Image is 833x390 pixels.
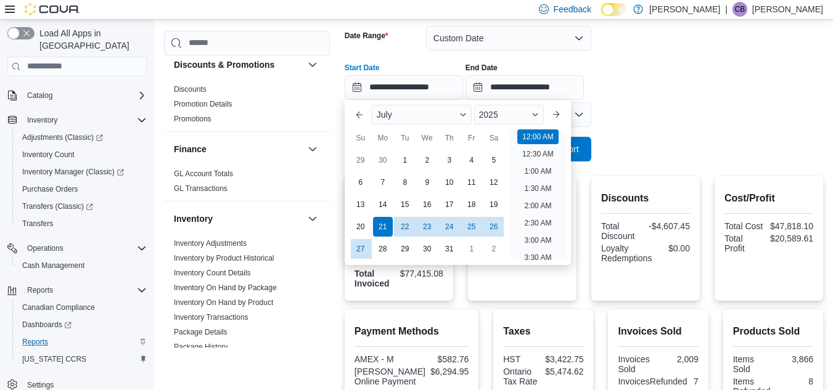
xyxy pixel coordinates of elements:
[22,113,62,128] button: Inventory
[372,105,472,124] div: Button. Open the month selector. July is currently selected.
[22,283,58,298] button: Reports
[305,57,320,72] button: Discounts & Promotions
[601,221,643,241] div: Total Discount
[724,234,765,253] div: Total Profit
[12,351,152,368] button: [US_STATE] CCRS
[174,143,303,155] button: Finance
[35,27,147,52] span: Load All Apps in [GEOGRAPHIC_DATA]
[732,2,747,17] div: Casey Bennett
[17,335,147,349] span: Reports
[17,165,147,179] span: Inventory Manager (Classic)
[174,342,228,352] span: Package History
[462,150,482,170] div: day-4
[661,354,699,364] div: 2,009
[735,2,745,17] span: CB
[174,213,303,225] button: Inventory
[174,59,274,71] h3: Discounts & Promotions
[174,298,273,307] a: Inventory On Hand by Product
[351,173,371,192] div: day-6
[174,99,232,109] span: Promotion Details
[17,300,147,315] span: Canadian Compliance
[22,113,147,128] span: Inventory
[174,327,228,337] span: Package Details
[355,324,469,339] h2: Payment Methods
[22,283,147,298] span: Reports
[440,239,459,259] div: day-31
[355,354,409,364] div: AMEX - M
[174,115,211,123] a: Promotions
[2,112,152,129] button: Inventory
[733,354,771,374] div: Items Sold
[417,128,437,148] div: We
[174,114,211,124] span: Promotions
[12,181,152,198] button: Purchase Orders
[355,367,425,386] div: [PERSON_NAME] Online Payment
[351,195,371,214] div: day-13
[417,239,437,259] div: day-30
[305,211,320,226] button: Inventory
[174,85,207,94] a: Discounts
[174,239,247,248] a: Inventory Adjustments
[174,100,232,108] a: Promotion Details
[466,63,498,73] label: End Date
[417,150,437,170] div: day-2
[27,91,52,100] span: Catalog
[17,147,147,162] span: Inventory Count
[164,166,330,201] div: Finance
[305,142,320,156] button: Finance
[519,164,556,179] li: 1:00 AM
[351,150,371,170] div: day-29
[174,184,228,193] a: GL Transactions
[462,173,482,192] div: day-11
[724,221,765,231] div: Total Cost
[164,82,330,131] div: Discounts & Promotions
[440,217,459,237] div: day-24
[17,130,147,145] span: Adjustments (Classic)
[27,243,64,253] span: Operations
[649,2,720,17] p: [PERSON_NAME]
[22,88,147,103] span: Catalog
[373,217,393,237] div: day-21
[377,110,392,120] span: July
[351,128,371,148] div: Su
[350,149,505,260] div: July, 2025
[12,299,152,316] button: Canadian Compliance
[395,239,415,259] div: day-29
[27,380,54,390] span: Settings
[17,317,76,332] a: Dashboards
[12,129,152,146] a: Adjustments (Classic)
[519,216,556,230] li: 2:30 AM
[462,217,482,237] div: day-25
[351,239,371,259] div: day-27
[17,335,53,349] a: Reports
[12,215,152,232] button: Transfers
[22,132,103,142] span: Adjustments (Classic)
[22,150,75,160] span: Inventory Count
[22,241,147,256] span: Operations
[22,320,72,330] span: Dashboards
[417,217,437,237] div: day-23
[17,165,129,179] a: Inventory Manager (Classic)
[12,163,152,181] a: Inventory Manager (Classic)
[17,199,147,214] span: Transfers (Classic)
[770,221,813,231] div: $47,818.10
[12,257,152,274] button: Cash Management
[618,354,655,374] div: Invoices Sold
[546,105,566,124] button: Next month
[462,128,482,148] div: Fr
[545,354,583,364] div: $3,422.75
[440,195,459,214] div: day-17
[174,313,248,322] a: Inventory Transactions
[17,300,100,315] a: Canadian Compliance
[2,282,152,299] button: Reports
[17,216,58,231] a: Transfers
[17,352,91,367] a: [US_STATE] CCRS
[174,283,277,292] a: Inventory On Hand by Package
[373,239,393,259] div: day-28
[484,173,504,192] div: day-12
[17,147,80,162] a: Inventory Count
[601,3,627,16] input: Dark Mode
[17,258,147,273] span: Cash Management
[484,217,504,237] div: day-26
[545,367,583,376] div: $5,474.62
